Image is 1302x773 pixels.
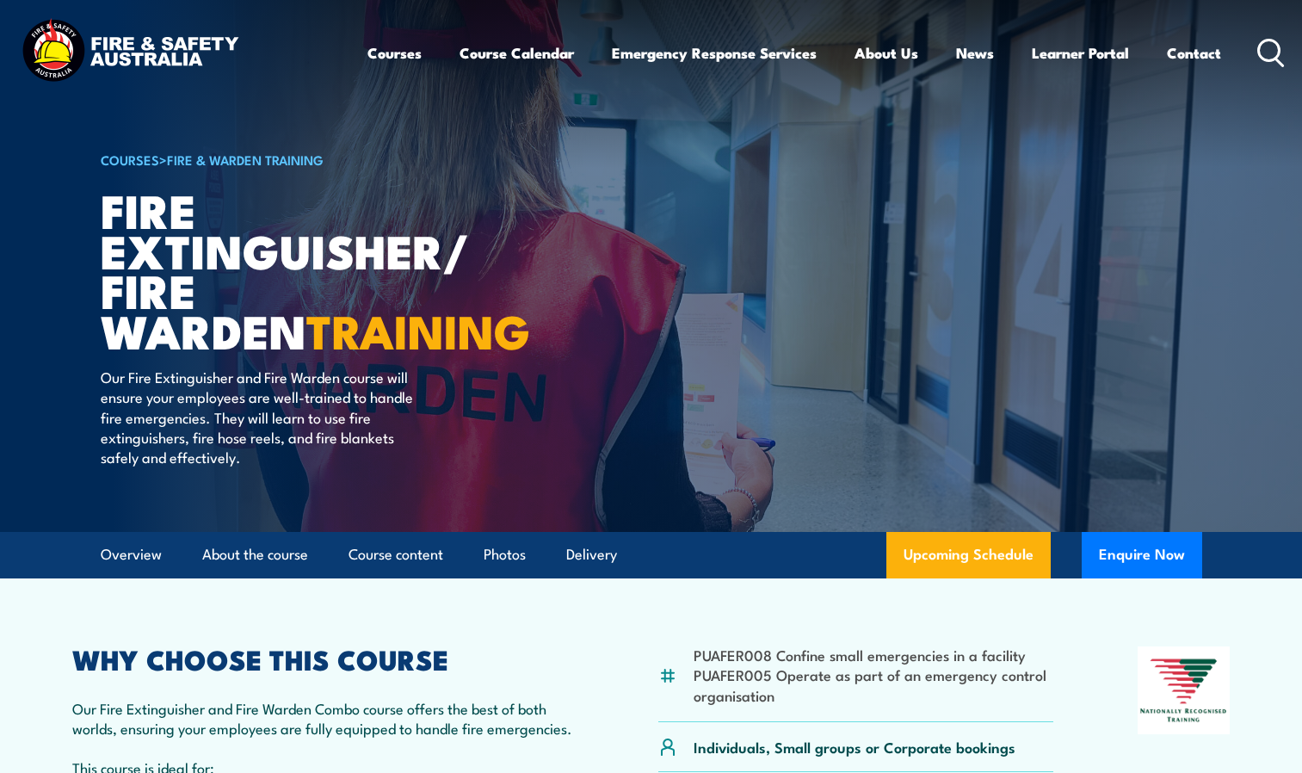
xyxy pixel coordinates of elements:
h1: Fire Extinguisher/ Fire Warden [101,189,526,350]
a: Courses [367,30,422,76]
a: Delivery [566,532,617,578]
li: PUAFER005 Operate as part of an emergency control organisation [694,665,1054,705]
p: Individuals, Small groups or Corporate bookings [694,737,1015,757]
strong: TRAINING [306,294,530,365]
a: Contact [1167,30,1221,76]
a: About the course [202,532,308,578]
a: COURSES [101,150,159,169]
a: Overview [101,532,162,578]
h2: WHY CHOOSE THIS COURSE [72,646,575,671]
a: Emergency Response Services [612,30,817,76]
a: Fire & Warden Training [167,150,324,169]
a: News [956,30,994,76]
p: Our Fire Extinguisher and Fire Warden Combo course offers the best of both worlds, ensuring your ... [72,698,575,739]
a: Upcoming Schedule [886,532,1051,578]
h6: > [101,149,526,170]
p: Our Fire Extinguisher and Fire Warden course will ensure your employees are well-trained to handl... [101,367,415,467]
img: Nationally Recognised Training logo. [1138,646,1231,734]
a: Course content [349,532,443,578]
a: Photos [484,532,526,578]
a: About Us [855,30,918,76]
li: PUAFER008 Confine small emergencies in a facility [694,645,1054,665]
a: Learner Portal [1032,30,1129,76]
a: Course Calendar [460,30,574,76]
button: Enquire Now [1082,532,1202,578]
